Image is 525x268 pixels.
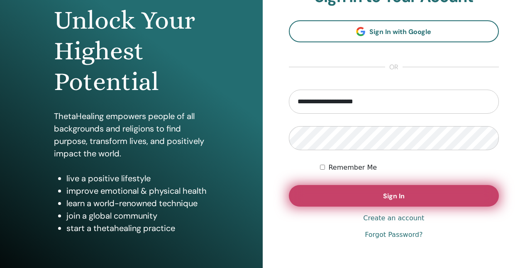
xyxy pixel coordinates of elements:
[328,163,377,173] label: Remember Me
[320,163,499,173] div: Keep me authenticated indefinitely or until I manually logout
[383,192,405,200] span: Sign In
[385,62,403,72] span: or
[365,230,422,240] a: Forgot Password?
[66,172,208,185] li: live a positive lifestyle
[369,27,431,36] span: Sign In with Google
[54,5,208,97] h1: Unlock Your Highest Potential
[363,213,424,223] a: Create an account
[54,110,208,160] p: ThetaHealing empowers people of all backgrounds and religions to find purpose, transform lives, a...
[66,185,208,197] li: improve emotional & physical health
[289,20,499,42] a: Sign In with Google
[66,222,208,234] li: start a thetahealing practice
[66,197,208,210] li: learn a world-renowned technique
[66,210,208,222] li: join a global community
[289,185,499,207] button: Sign In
